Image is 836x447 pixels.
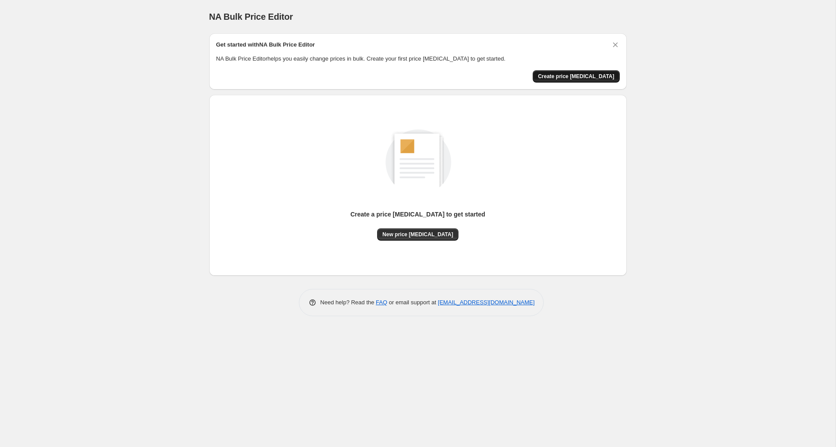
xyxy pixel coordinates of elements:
[382,231,453,238] span: New price [MEDICAL_DATA]
[538,73,614,80] span: Create price [MEDICAL_DATA]
[216,54,620,63] p: NA Bulk Price Editor helps you easily change prices in bulk. Create your first price [MEDICAL_DAT...
[320,299,376,306] span: Need help? Read the
[387,299,438,306] span: or email support at
[376,299,387,306] a: FAQ
[350,210,485,219] p: Create a price [MEDICAL_DATA] to get started
[216,40,315,49] h2: Get started with NA Bulk Price Editor
[438,299,534,306] a: [EMAIL_ADDRESS][DOMAIN_NAME]
[377,228,458,241] button: New price [MEDICAL_DATA]
[611,40,620,49] button: Dismiss card
[209,12,293,22] span: NA Bulk Price Editor
[533,70,620,83] button: Create price change job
